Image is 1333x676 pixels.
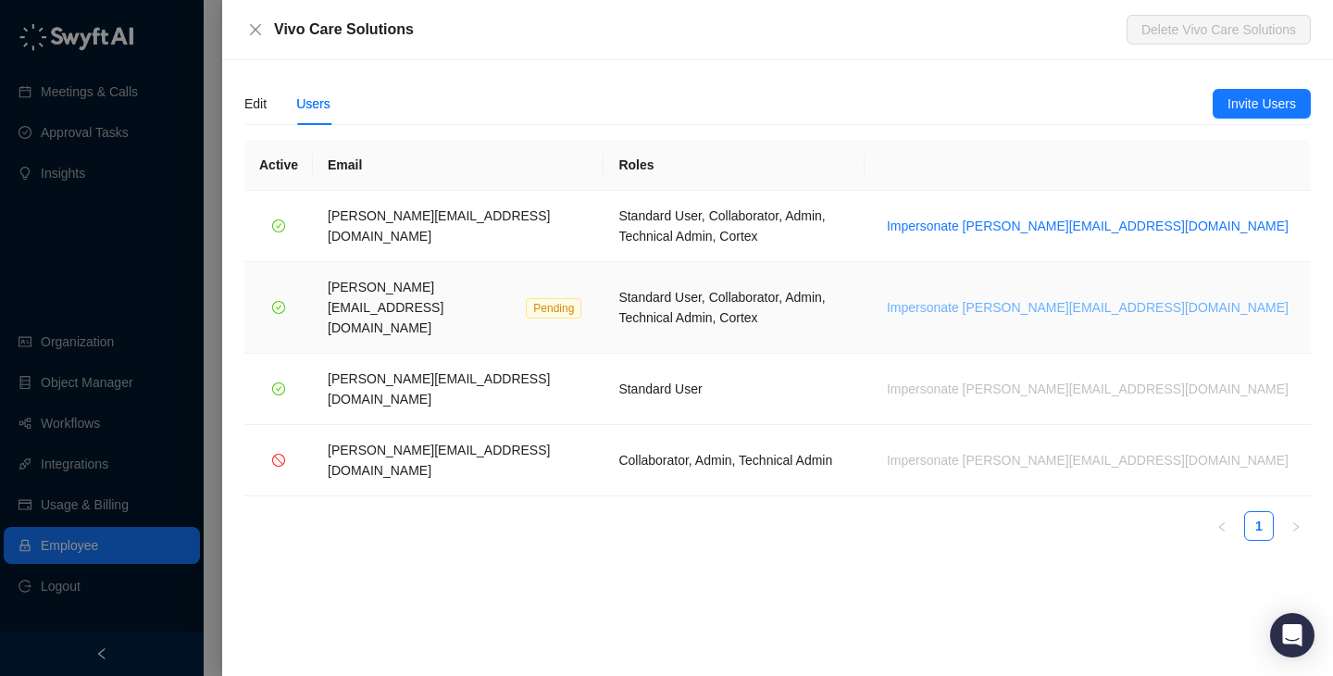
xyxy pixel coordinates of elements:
div: Users [296,94,330,114]
li: Previous Page [1207,511,1237,541]
button: left [1207,511,1237,541]
span: [PERSON_NAME][EMAIL_ADDRESS][DOMAIN_NAME] [328,280,443,335]
span: Impersonate [PERSON_NAME][EMAIL_ADDRESS][DOMAIN_NAME] [887,216,1289,236]
button: Impersonate [PERSON_NAME][EMAIL_ADDRESS][DOMAIN_NAME] [879,378,1296,400]
td: Collaborator, Admin, Technical Admin [604,425,864,496]
td: Standard User, Collaborator, Admin, Technical Admin, Cortex [604,191,864,262]
span: Invite Users [1227,94,1296,114]
button: Impersonate [PERSON_NAME][EMAIL_ADDRESS][DOMAIN_NAME] [879,215,1296,237]
span: Impersonate [PERSON_NAME][EMAIL_ADDRESS][DOMAIN_NAME] [887,297,1289,318]
button: Close [244,19,267,41]
span: check-circle [272,301,285,314]
span: stop [272,454,285,467]
span: check-circle [272,382,285,395]
a: 1 [1245,512,1273,540]
span: close [248,22,263,37]
span: right [1290,521,1302,532]
span: [PERSON_NAME][EMAIL_ADDRESS][DOMAIN_NAME] [328,443,550,478]
li: Next Page [1281,511,1311,541]
button: right [1281,511,1311,541]
span: check-circle [272,219,285,232]
li: 1 [1244,511,1274,541]
td: Standard User [604,354,864,425]
div: Edit [244,94,267,114]
td: Standard User, Collaborator, Admin, Technical Admin, Cortex [604,262,864,354]
th: Roles [604,140,864,191]
span: left [1216,521,1227,532]
th: Email [313,140,604,191]
span: [PERSON_NAME][EMAIL_ADDRESS][DOMAIN_NAME] [328,208,550,244]
div: Open Intercom Messenger [1270,613,1314,657]
button: Delete Vivo Care Solutions [1127,15,1311,44]
button: Invite Users [1213,89,1311,119]
div: Vivo Care Solutions [274,19,1127,41]
button: Impersonate [PERSON_NAME][EMAIL_ADDRESS][DOMAIN_NAME] [879,296,1296,319]
span: Pending [526,298,581,319]
span: [PERSON_NAME][EMAIL_ADDRESS][DOMAIN_NAME] [328,371,550,407]
th: Active [244,140,313,191]
button: Impersonate [PERSON_NAME][EMAIL_ADDRESS][DOMAIN_NAME] [879,449,1296,471]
